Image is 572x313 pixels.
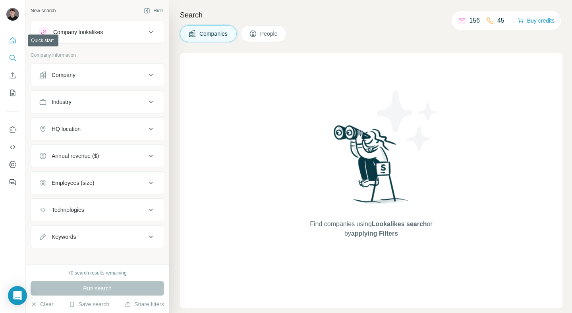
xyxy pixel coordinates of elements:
[6,175,19,189] button: Feedback
[31,23,164,42] button: Company lookalikes
[52,206,84,214] div: Technologies
[52,233,76,241] div: Keywords
[52,125,81,133] div: HQ location
[497,16,504,25] p: 45
[371,85,443,156] img: Surfe Illustration - Stars
[199,30,228,38] span: Companies
[31,7,56,14] div: New search
[52,98,71,106] div: Industry
[68,269,126,277] div: 70 search results remaining
[31,92,164,111] button: Industry
[52,71,75,79] div: Company
[53,28,103,36] div: Company lookalikes
[6,140,19,154] button: Use Surfe API
[8,286,27,305] div: Open Intercom Messenger
[180,10,562,21] h4: Search
[52,179,94,187] div: Employees (size)
[52,152,99,160] div: Annual revenue ($)
[31,119,164,138] button: HQ location
[31,52,164,59] p: Company information
[6,123,19,137] button: Use Surfe on LinkedIn
[469,16,480,25] p: 156
[372,221,427,227] span: Lookalikes search
[6,68,19,83] button: Enrich CSV
[31,227,164,246] button: Keywords
[31,65,164,84] button: Company
[31,146,164,165] button: Annual revenue ($)
[31,200,164,219] button: Technologies
[6,51,19,65] button: Search
[330,123,413,211] img: Surfe Illustration - Woman searching with binoculars
[351,230,398,237] span: applying Filters
[307,219,435,238] span: Find companies using or by
[31,300,53,308] button: Clear
[31,173,164,192] button: Employees (size)
[6,157,19,172] button: Dashboard
[6,86,19,100] button: My lists
[518,15,555,26] button: Buy credits
[125,300,164,308] button: Share filters
[69,300,109,308] button: Save search
[6,33,19,48] button: Quick start
[138,5,169,17] button: Hide
[6,8,19,21] img: Avatar
[260,30,278,38] span: People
